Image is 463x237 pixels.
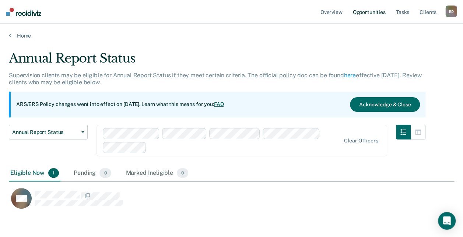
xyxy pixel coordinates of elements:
button: ED [445,6,457,17]
img: Recidiviz [6,8,41,16]
span: 0 [177,168,188,178]
div: Marked Ineligible0 [124,165,190,181]
div: CaseloadOpportunityCell-18619951 [9,188,399,217]
button: Annual Report Status [9,125,88,139]
span: Annual Report Status [12,129,78,135]
div: Annual Report Status [9,51,425,72]
button: Acknowledge & Close [350,97,420,112]
p: ARS/ERS Policy changes went into effect on [DATE]. Learn what this means for you: [16,101,224,108]
div: Eligible Now1 [9,165,60,181]
p: Supervision clients may be eligible for Annual Report Status if they meet certain criteria. The o... [9,72,421,86]
div: Clear officers [344,138,378,144]
div: Pending0 [72,165,112,181]
span: 1 [48,168,59,178]
a: FAQ [214,101,224,107]
div: E D [445,6,457,17]
a: Home [9,32,454,39]
a: here [344,72,356,79]
div: Open Intercom Messenger [438,212,456,230]
span: 0 [99,168,111,178]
